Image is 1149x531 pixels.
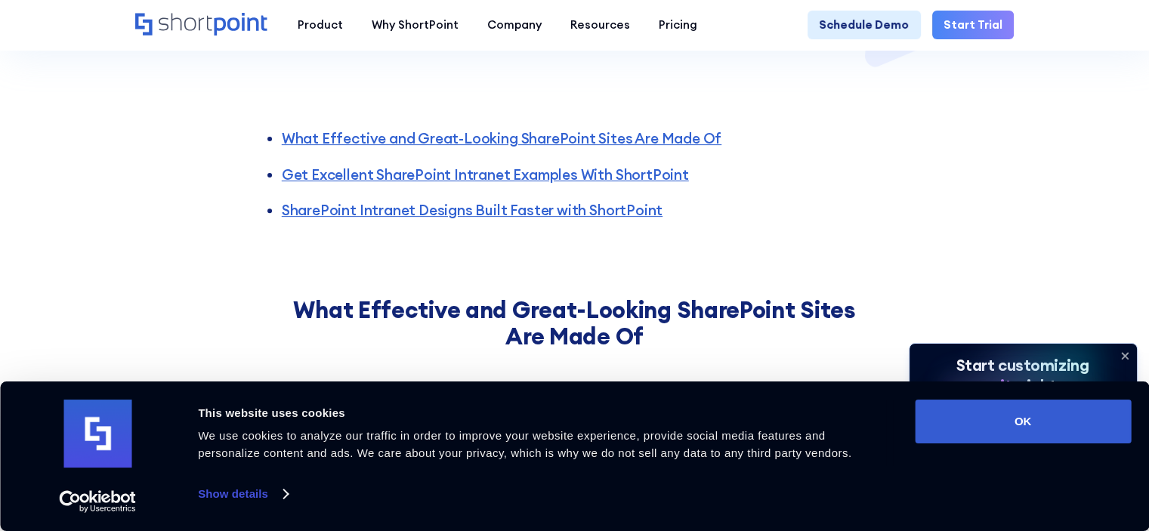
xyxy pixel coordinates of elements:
a: Company [473,11,556,39]
div: Why ShortPoint [372,17,459,34]
button: OK [915,400,1131,443]
a: Pricing [644,11,712,39]
a: Schedule Demo [808,11,920,39]
div: Product [298,17,343,34]
p: Intranet designs can differ drastically based on what you're looking to achieve. Let's dive right... [252,378,898,443]
a: Show details [198,483,287,505]
a: Resources [556,11,644,39]
a: What Effective and Great-Looking SharePoint Sites Are Made Of [282,129,721,147]
a: SharePoint Intranet Designs Built Faster with ShortPoint [282,201,663,219]
div: Company [487,17,542,34]
span: We use cookies to analyze our traffic in order to improve your website experience, provide social... [198,429,851,459]
a: Start Trial [932,11,1014,39]
div: Pricing [659,17,697,34]
a: Get Excellent SharePoint Intranet Examples With ShortPoint [282,165,689,184]
strong: What Effective and Great-Looking SharePoint Sites Are Made Of [293,295,855,350]
a: Why ShortPoint [357,11,473,39]
a: Product [283,11,357,39]
img: logo [63,400,131,468]
div: This website uses cookies [198,404,881,422]
a: Home [135,13,269,38]
div: Resources [570,17,630,34]
a: Usercentrics Cookiebot - opens in a new window [32,490,164,513]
